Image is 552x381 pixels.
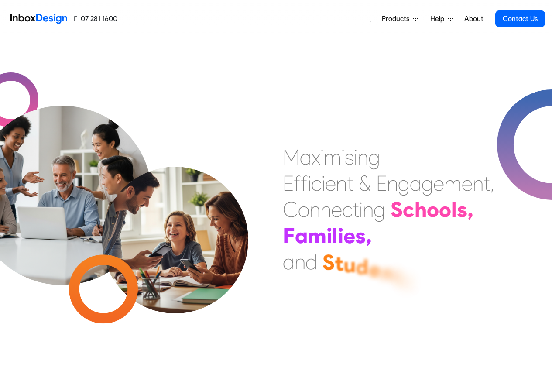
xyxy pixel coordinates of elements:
div: t [335,250,343,276]
div: d [356,254,368,280]
div: a [295,223,308,249]
div: E [283,170,294,196]
div: c [403,196,415,223]
div: e [368,256,380,282]
div: n [380,259,392,285]
div: e [433,170,444,196]
div: a [410,170,422,196]
div: d [305,249,317,275]
div: h [415,196,427,223]
div: , [490,170,494,196]
div: s [345,144,354,170]
div: n [295,249,305,275]
div: n [320,196,331,223]
div: s [457,196,467,223]
div: E [376,170,387,196]
div: g [422,170,433,196]
div: i [338,223,343,249]
div: m [308,223,326,249]
div: n [357,144,368,170]
div: s [355,223,366,249]
div: i [320,144,324,170]
div: i [359,196,363,223]
div: m [444,170,462,196]
a: Help [427,10,457,27]
div: i [341,144,345,170]
div: n [387,170,398,196]
div: a [300,144,312,170]
span: Help [430,14,448,24]
a: Contact Us [495,10,545,27]
div: e [462,170,473,196]
div: t [392,263,401,289]
div: o [439,196,451,223]
div: S [322,249,335,275]
div: , [467,196,473,223]
div: e [331,196,342,223]
div: n [363,196,374,223]
div: u [343,252,356,278]
div: , [366,223,372,249]
div: & [359,170,371,196]
div: i [326,223,332,249]
div: t [347,170,353,196]
div: i [354,144,357,170]
div: c [342,196,353,223]
div: s [401,267,411,293]
div: t [483,170,490,196]
div: n [336,170,347,196]
div: C [283,196,298,223]
a: 07 281 1600 [74,14,117,24]
div: a [283,249,295,275]
span: Products [382,14,413,24]
div: f [294,170,301,196]
div: F [283,223,295,249]
div: i [308,170,311,196]
div: n [309,196,320,223]
div: Maximising Efficient & Engagement, Connecting Schools, Families, and Students. [283,144,494,275]
div: o [298,196,309,223]
div: l [451,196,457,223]
a: Products [378,10,422,27]
a: About [462,10,486,27]
div: e [325,170,336,196]
div: x [312,144,320,170]
div: S [391,196,403,223]
img: parents_with_child.png [84,130,267,313]
div: M [283,144,300,170]
div: g [398,170,410,196]
div: l [332,223,338,249]
div: o [427,196,439,223]
div: t [353,196,359,223]
div: g [374,196,385,223]
div: i [322,170,325,196]
div: m [324,144,341,170]
div: . [411,272,418,298]
div: c [311,170,322,196]
div: n [473,170,483,196]
div: e [343,223,355,249]
div: g [368,144,380,170]
div: f [301,170,308,196]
